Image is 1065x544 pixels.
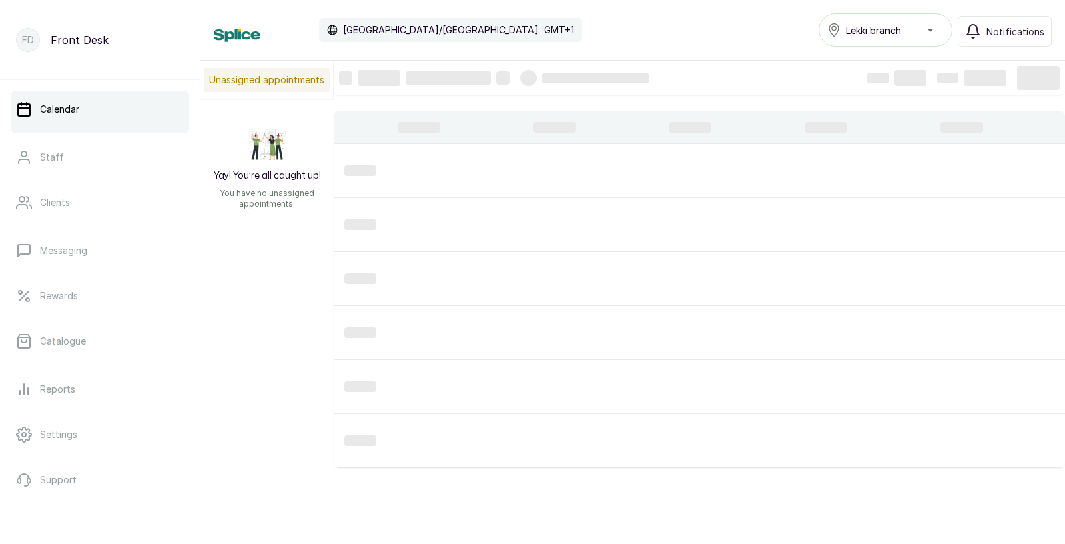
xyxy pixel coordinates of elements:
[11,323,189,360] a: Catalogue
[51,32,109,48] p: Front Desk
[40,335,86,348] p: Catalogue
[40,103,79,116] p: Calendar
[11,139,189,176] a: Staff
[204,68,330,92] p: Unassigned appointments
[40,473,77,487] p: Support
[214,169,321,183] h2: Yay! You’re all caught up!
[11,507,189,544] button: Logout
[40,244,87,257] p: Messaging
[208,188,326,209] p: You have no unassigned appointments.
[22,33,34,47] p: FD
[11,416,189,453] a: Settings
[958,16,1052,47] button: Notifications
[544,23,574,37] p: GMT+1
[40,383,75,396] p: Reports
[11,91,189,128] a: Calendar
[11,371,189,408] a: Reports
[846,23,901,37] span: Lekki branch
[986,25,1044,39] span: Notifications
[40,428,77,441] p: Settings
[40,289,78,303] p: Rewards
[819,13,952,47] button: Lekki branch
[40,151,64,164] p: Staff
[11,277,189,315] a: Rewards
[11,184,189,221] a: Clients
[343,23,539,37] p: [GEOGRAPHIC_DATA]/[GEOGRAPHIC_DATA]
[11,232,189,269] a: Messaging
[11,461,189,499] a: Support
[40,196,70,209] p: Clients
